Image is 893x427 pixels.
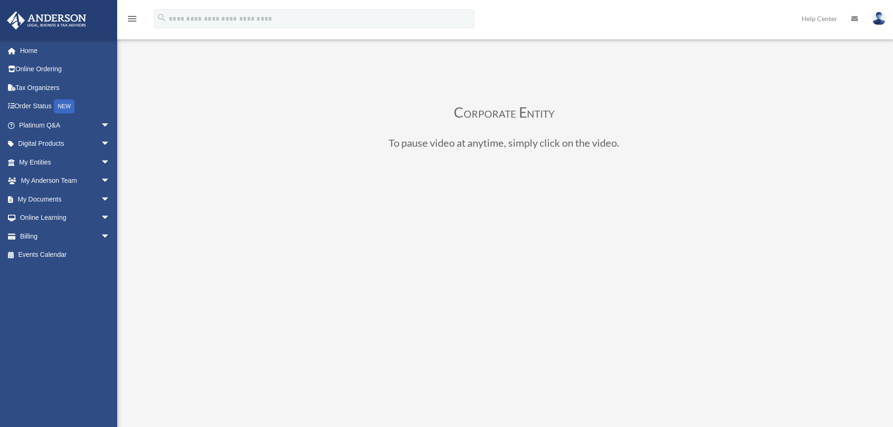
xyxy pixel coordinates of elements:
span: arrow_drop_down [101,135,120,154]
a: Platinum Q&Aarrow_drop_down [7,116,124,135]
a: Billingarrow_drop_down [7,227,124,246]
a: Online Ordering [7,60,124,79]
span: arrow_drop_down [101,209,120,228]
span: arrow_drop_down [101,116,120,135]
a: My Anderson Teamarrow_drop_down [7,172,124,190]
a: Order StatusNEW [7,97,124,116]
a: My Entitiesarrow_drop_down [7,153,124,172]
a: Tax Organizers [7,78,124,97]
span: arrow_drop_down [101,172,120,191]
span: Corporate Entity [454,104,555,120]
a: My Documentsarrow_drop_down [7,190,124,209]
i: menu [127,13,138,24]
i: search [157,13,167,23]
a: menu [127,16,138,24]
a: Digital Productsarrow_drop_down [7,135,124,153]
img: Anderson Advisors Platinum Portal [4,11,89,30]
div: NEW [54,99,75,113]
a: Home [7,41,124,60]
span: arrow_drop_down [101,190,120,209]
h3: To pause video at anytime, simply click on the video. [251,138,757,153]
img: User Pic [872,12,886,25]
span: arrow_drop_down [101,227,120,246]
a: Online Learningarrow_drop_down [7,209,124,227]
a: Events Calendar [7,246,124,264]
span: arrow_drop_down [101,153,120,172]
